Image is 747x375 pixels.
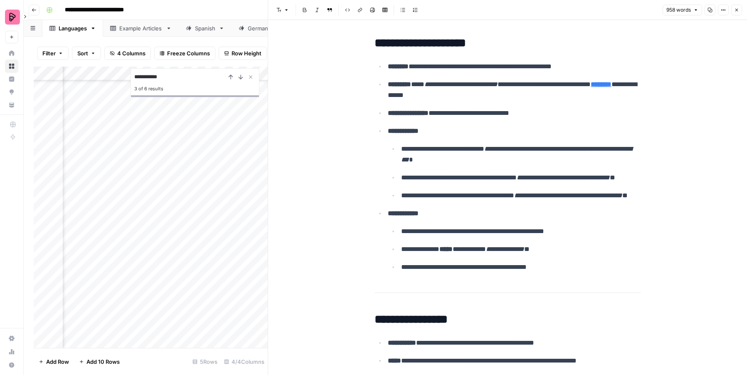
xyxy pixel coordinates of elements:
a: Spanish [179,20,232,37]
button: Add 10 Rows [74,355,125,368]
button: Help + Support [5,358,18,372]
a: Insights [5,72,18,86]
span: Filter [42,49,56,57]
div: German [248,24,269,32]
button: Workspace: Preply [5,7,18,27]
button: Close Search [246,72,256,82]
a: Usage [5,345,18,358]
button: Sort [72,47,101,60]
a: Settings [5,332,18,345]
span: Row Height [232,49,261,57]
span: 4 Columns [117,49,145,57]
a: Example Articles [103,20,179,37]
div: Spanish [195,24,215,32]
a: Home [5,47,18,60]
button: Freeze Columns [154,47,215,60]
a: Your Data [5,98,18,112]
div: 5 Rows [189,355,221,368]
a: Languages [42,20,103,37]
a: German [232,20,285,37]
div: 4/4 Columns [221,355,268,368]
div: 3 of 6 results [134,84,256,94]
div: Languages [59,24,87,32]
span: Sort [77,49,88,57]
button: 4 Columns [104,47,151,60]
a: Opportunities [5,85,18,99]
button: Add Row [34,355,74,368]
span: Add 10 Rows [86,358,120,366]
button: Filter [37,47,69,60]
button: Row Height [219,47,267,60]
button: Next Result [236,72,246,82]
a: Browse [5,60,18,73]
button: 958 words [663,5,702,15]
span: 958 words [666,6,691,14]
button: Previous Result [226,72,236,82]
span: Freeze Columns [167,49,210,57]
img: Preply Logo [5,10,20,25]
div: Example Articles [119,24,163,32]
span: Add Row [46,358,69,366]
